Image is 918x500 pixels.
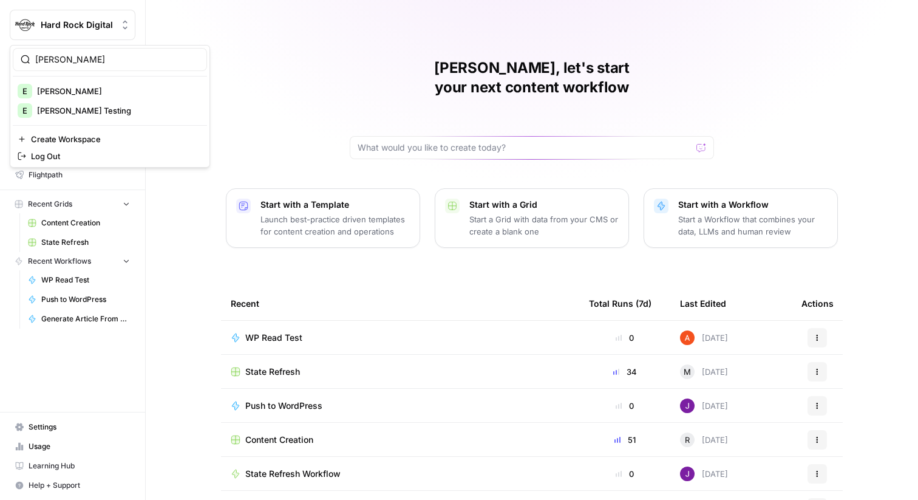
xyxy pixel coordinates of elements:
[680,467,695,481] img: nj1ssy6o3lyd6ijko0eoja4aphzn
[435,188,629,248] button: Start with a GridStart a Grid with data from your CMS or create a blank one
[358,142,692,154] input: What would you like to create today?
[22,233,135,252] a: State Refresh
[10,437,135,456] a: Usage
[680,467,728,481] div: [DATE]
[644,188,838,248] button: Start with a WorkflowStart a Workflow that combines your data, LLMs and human review
[678,199,828,211] p: Start with a Workflow
[28,256,91,267] span: Recent Workflows
[29,461,130,471] span: Learning Hub
[37,85,197,97] span: [PERSON_NAME]
[31,150,197,162] span: Log Out
[29,422,130,433] span: Settings
[35,53,199,66] input: Search Workspaces
[231,400,569,412] a: Push to WordPress
[589,468,661,480] div: 0
[41,313,130,324] span: Generate Article From Outline
[589,400,661,412] div: 0
[10,417,135,437] a: Settings
[41,275,130,286] span: WP Read Test
[10,252,135,270] button: Recent Workflows
[10,45,210,168] div: Workspace: Hard Rock Digital
[10,10,135,40] button: Workspace: Hard Rock Digital
[678,213,828,238] p: Start a Workflow that combines your data, LLMs and human review
[22,270,135,290] a: WP Read Test
[22,290,135,309] a: Push to WordPress
[680,399,728,413] div: [DATE]
[29,480,130,491] span: Help + Support
[680,330,695,345] img: cje7zb9ux0f2nqyv5qqgv3u0jxek
[801,287,834,320] div: Actions
[245,366,300,378] span: State Refresh
[680,433,728,447] div: [DATE]
[680,365,728,379] div: [DATE]
[680,399,695,413] img: nj1ssy6o3lyd6ijko0eoja4aphzn
[29,441,130,452] span: Usage
[13,148,207,165] a: Log Out
[680,287,726,320] div: Last Edited
[226,188,420,248] button: Start with a TemplateLaunch best-practice driven templates for content creation and operations
[10,476,135,495] button: Help + Support
[231,468,569,480] a: State Refresh Workflow
[350,58,714,97] h1: [PERSON_NAME], let's start your next content workflow
[37,104,197,117] span: [PERSON_NAME] Testing
[10,456,135,476] a: Learning Hub
[260,199,410,211] p: Start with a Template
[14,14,36,36] img: Hard Rock Digital Logo
[22,309,135,329] a: Generate Article From Outline
[13,131,207,148] a: Create Workspace
[22,85,27,97] span: E
[41,19,114,31] span: Hard Rock Digital
[245,468,341,480] span: State Refresh Workflow
[31,133,197,145] span: Create Workspace
[245,332,302,344] span: WP Read Test
[231,332,569,344] a: WP Read Test
[22,104,27,117] span: E
[41,294,130,305] span: Push to WordPress
[231,287,569,320] div: Recent
[685,434,690,446] span: R
[28,199,72,210] span: Recent Grids
[589,434,661,446] div: 51
[41,217,130,228] span: Content Creation
[245,434,313,446] span: Content Creation
[260,213,410,238] p: Launch best-practice driven templates for content creation and operations
[10,165,135,185] a: Flightpath
[589,332,661,344] div: 0
[41,237,130,248] span: State Refresh
[469,213,619,238] p: Start a Grid with data from your CMS or create a blank one
[231,434,569,446] a: Content Creation
[684,366,691,378] span: M
[29,170,130,180] span: Flightpath
[10,195,135,213] button: Recent Grids
[589,287,651,320] div: Total Runs (7d)
[22,213,135,233] a: Content Creation
[680,330,728,345] div: [DATE]
[589,366,661,378] div: 34
[231,366,569,378] a: State Refresh
[469,199,619,211] p: Start with a Grid
[245,400,322,412] span: Push to WordPress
